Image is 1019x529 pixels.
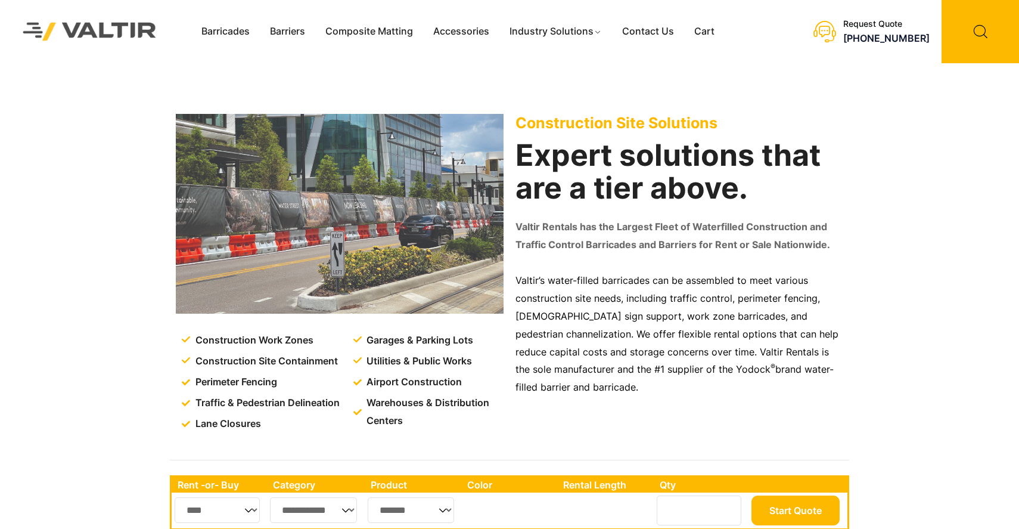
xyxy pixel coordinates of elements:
span: Airport Construction [364,373,462,391]
span: Perimeter Fencing [192,373,277,391]
div: Request Quote [843,19,930,29]
span: Construction Site Containment [192,352,338,370]
span: Warehouses & Distribution Centers [364,394,506,430]
th: Product [365,477,462,493]
th: Rent -or- Buy [172,477,267,493]
img: Valtir Rentals [9,8,170,54]
span: Garages & Parking Lots [364,332,473,349]
a: Cart [684,23,725,41]
a: [PHONE_NUMBER] [843,32,930,44]
a: Barricades [191,23,260,41]
span: Utilities & Public Works [364,352,472,370]
span: Traffic & Pedestrian Delineation [192,394,340,412]
th: Color [461,477,557,493]
th: Qty [654,477,748,493]
span: Lane Closures [192,415,261,433]
a: Accessories [423,23,499,41]
th: Category [267,477,365,493]
p: Valtir Rentals has the Largest Fleet of Waterfilled Construction and Traffic Control Barricades a... [515,218,843,254]
sup: ® [771,362,775,371]
button: Start Quote [751,496,840,525]
th: Rental Length [557,477,654,493]
h2: Expert solutions that are a tier above. [515,139,843,205]
a: Barriers [260,23,315,41]
span: Construction Work Zones [192,332,313,349]
a: Contact Us [612,23,684,41]
p: Construction Site Solutions [515,114,843,132]
a: Composite Matting [315,23,423,41]
p: Valtir’s water-filled barricades can be assembled to meet various construction site needs, includ... [515,272,843,397]
a: Industry Solutions [499,23,612,41]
